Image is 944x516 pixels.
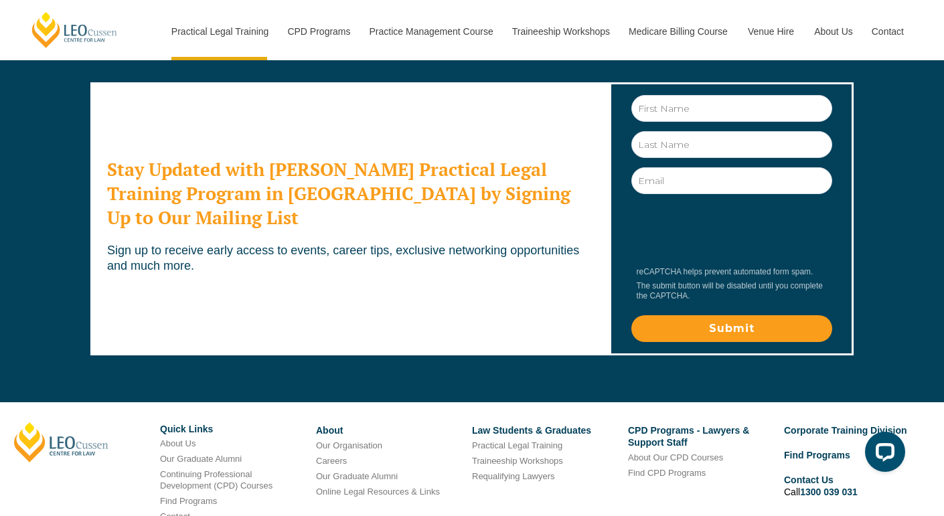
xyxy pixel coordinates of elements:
[316,456,347,466] a: Careers
[631,267,830,277] div: reCAPTCHA helps prevent automated form spam.
[800,487,858,497] a: 1300 039 031
[14,422,108,462] a: [PERSON_NAME]
[360,3,502,60] a: Practice Management Course
[631,95,832,122] input: First Name
[619,3,738,60] a: Medicare Billing Course
[631,131,832,158] input: Last Name
[316,487,440,497] a: Online Legal Resources & Links
[784,472,930,500] li: Call
[628,452,723,462] a: About Our CPD Courses
[472,471,555,481] a: Requalifying Lawyers
[633,203,836,256] iframe: reCAPTCHA
[472,425,591,436] a: Law Students & Graduates
[161,3,278,60] a: Practical Legal Training
[160,496,217,506] a: Find Programs
[804,3,862,60] a: About Us
[30,11,119,49] a: [PERSON_NAME] Centre for Law
[631,167,832,194] input: Email
[784,425,907,436] a: Corporate Training Division
[107,157,593,230] h2: Stay Updated with [PERSON_NAME] Practical Legal Training Program in [GEOGRAPHIC_DATA] by Signing ...
[472,440,562,450] a: Practical Legal Training
[862,3,914,60] a: Contact
[738,3,804,60] a: Venue Hire
[316,425,343,436] a: About
[316,471,398,481] a: Our Graduate Alumni
[502,3,619,60] a: Traineeship Workshops
[160,454,242,464] a: Our Graduate Alumni
[631,315,832,342] input: Submit
[628,468,706,478] a: Find CPD Programs
[628,425,749,448] a: CPD Programs - Lawyers & Support Staff
[631,281,830,302] div: The submit button will be disabled until you complete the CAPTCHA.
[784,450,850,460] a: Find Programs
[277,3,359,60] a: CPD Programs
[854,426,911,483] iframe: LiveChat chat widget
[160,424,306,434] h6: Quick Links
[472,456,563,466] a: Traineeship Workshops
[784,475,834,485] a: Contact Us
[160,469,272,491] a: Continuing Professional Development (CPD) Courses
[160,438,195,448] a: About Us
[107,243,593,274] p: Sign up to receive early access to events, career tips, exclusive networking opportunities and mu...
[316,440,382,450] a: Our Organisation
